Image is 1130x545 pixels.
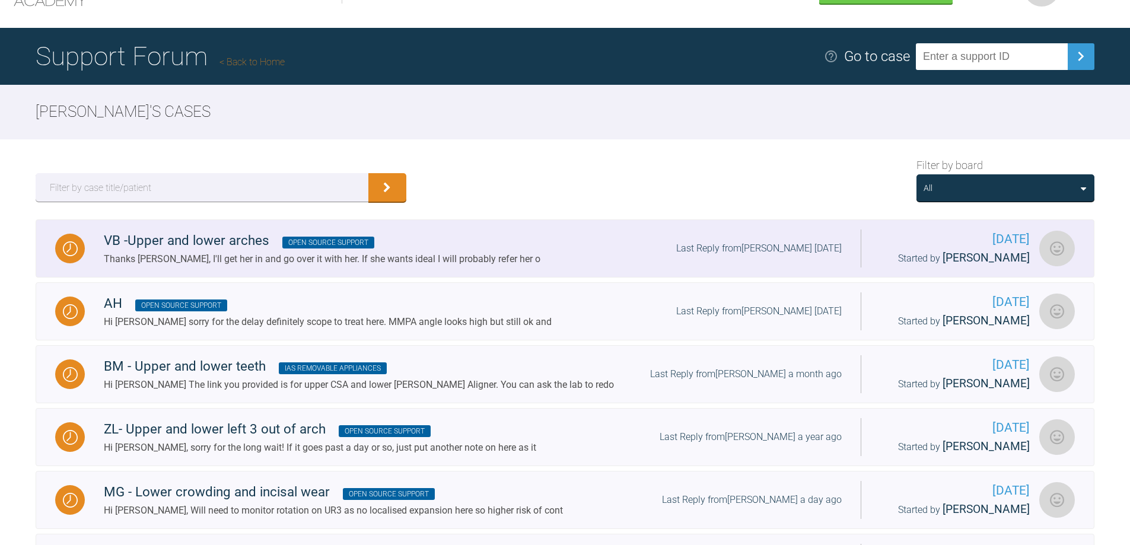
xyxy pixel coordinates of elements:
img: Waiting [63,304,78,319]
div: Go to case [844,45,910,68]
div: Last Reply from [PERSON_NAME] a month ago [650,366,842,382]
input: Enter a support ID [916,43,1068,70]
img: Waiting [63,493,78,508]
div: ZL- Upper and lower left 3 out of arch [104,419,536,440]
span: [PERSON_NAME] [943,251,1030,264]
span: [PERSON_NAME] [943,377,1030,390]
span: Open Source Support [135,299,227,311]
span: [PERSON_NAME] [943,502,1030,516]
span: [PERSON_NAME] [943,314,1030,327]
img: Waiting [63,430,78,445]
span: IAS Removable Appliances [279,362,387,374]
img: neil noronha [1039,231,1075,266]
div: Last Reply from [PERSON_NAME] a day ago [662,492,842,508]
span: [PERSON_NAME] [943,439,1030,453]
span: Open Source Support [282,237,374,248]
span: [DATE] [880,418,1030,438]
span: [DATE] [880,230,1030,249]
img: help.e70b9f3d.svg [824,49,838,63]
span: Open Source Support [343,488,435,500]
div: Hi [PERSON_NAME], sorry for the long wait! If it goes past a day or so, just put another note on ... [104,440,536,455]
a: WaitingZL- Upper and lower left 3 out of arch Open Source SupportHi [PERSON_NAME], sorry for the ... [36,408,1094,466]
div: Last Reply from [PERSON_NAME] [DATE] [676,304,842,319]
img: Waiting [63,241,78,256]
span: [DATE] [880,481,1030,501]
div: Thanks [PERSON_NAME], I'll get her in and go over it with her. If she wants ideal I will probably... [104,251,540,267]
div: Hi [PERSON_NAME], Will need to monitor rotation on UR3 as no localised expansion here so higher r... [104,503,563,518]
a: Back to Home [219,56,285,68]
span: Filter by board [916,157,983,174]
img: neil noronha [1039,294,1075,329]
div: AH [104,293,552,314]
span: Open Source Support [339,425,431,437]
span: [DATE] [880,355,1030,375]
div: MG - Lower crowding and incisal wear [104,482,563,503]
div: VB -Upper and lower arches [104,230,540,251]
img: neil noronha [1039,419,1075,455]
img: neil noronha [1039,482,1075,518]
h2: [PERSON_NAME] 's Cases [36,100,1094,125]
a: WaitingAH Open Source SupportHi [PERSON_NAME] sorry for the delay definitely scope to treat here.... [36,282,1094,340]
a: WaitingVB -Upper and lower arches Open Source SupportThanks [PERSON_NAME], I'll get her in and go... [36,219,1094,278]
div: Hi [PERSON_NAME] sorry for the delay definitely scope to treat here. MMPA angle looks high but st... [104,314,552,330]
img: Waiting [63,367,78,382]
div: All [924,181,932,195]
div: Last Reply from [PERSON_NAME] a year ago [660,429,842,445]
div: Started by [880,438,1030,456]
div: Started by [880,249,1030,267]
div: BM - Upper and lower teeth [104,356,614,377]
div: Started by [880,501,1030,519]
a: WaitingMG - Lower crowding and incisal wear Open Source SupportHi [PERSON_NAME], Will need to mon... [36,471,1094,529]
div: Started by [880,312,1030,330]
a: WaitingBM - Upper and lower teeth IAS Removable AppliancesHi [PERSON_NAME] The link you provided ... [36,345,1094,403]
div: Hi [PERSON_NAME] The link you provided is for upper CSA and lower [PERSON_NAME] Aligner. You can ... [104,377,614,393]
span: [DATE] [880,292,1030,312]
input: Filter by case title/patient [36,173,368,202]
img: chevronRight.28bd32b0.svg [1071,47,1090,66]
div: Started by [880,375,1030,393]
div: Last Reply from [PERSON_NAME] [DATE] [676,241,842,256]
img: neil noronha [1039,356,1075,392]
h1: Support Forum [36,36,285,77]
